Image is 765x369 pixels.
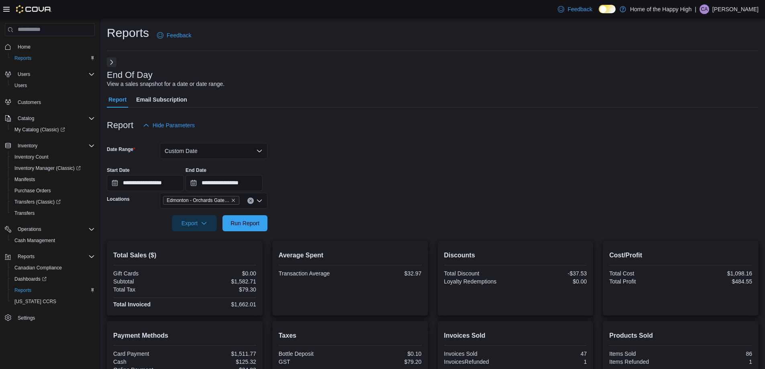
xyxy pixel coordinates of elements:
span: Export [177,215,212,231]
button: Users [14,69,33,79]
a: My Catalog (Classic) [11,125,68,135]
span: Feedback [167,31,191,39]
span: My Catalog (Classic) [11,125,95,135]
div: 1 [682,359,752,365]
img: Cova [16,5,52,13]
a: Purchase Orders [11,186,54,196]
button: Inventory [2,140,98,151]
a: Reports [11,53,35,63]
a: Canadian Compliance [11,263,65,273]
p: [PERSON_NAME] [712,4,759,14]
div: $1,582.71 [186,278,256,285]
a: Dashboards [8,273,98,285]
button: Customers [2,96,98,108]
div: Invoices Sold [444,351,514,357]
span: Washington CCRS [11,297,95,306]
button: Clear input [247,198,254,204]
span: Customers [14,97,95,107]
button: Home [2,41,98,53]
label: Start Date [107,167,130,173]
label: End Date [186,167,206,173]
span: Users [11,81,95,90]
div: InvoicesRefunded [444,359,514,365]
div: $79.30 [186,286,256,293]
span: My Catalog (Classic) [14,126,65,133]
a: Reports [11,285,35,295]
input: Dark Mode [599,5,616,13]
div: Chris Anthony [700,4,709,14]
span: Edmonton - Orchards Gate - Fire & Flower [163,196,239,205]
div: Total Profit [609,278,679,285]
a: Manifests [11,175,38,184]
div: Items Sold [609,351,679,357]
a: Feedback [154,27,194,43]
div: Total Cost [609,270,679,277]
button: Users [8,80,98,91]
span: Purchase Orders [11,186,95,196]
button: Catalog [2,113,98,124]
span: Dashboards [14,276,47,282]
h2: Products Sold [609,331,752,340]
span: Manifests [14,176,35,183]
span: Manifests [11,175,95,184]
div: Bottle Deposit [279,351,349,357]
span: Reports [11,285,95,295]
button: Inventory Count [8,151,98,163]
button: Canadian Compliance [8,262,98,273]
div: $79.20 [352,359,422,365]
span: Operations [14,224,95,234]
span: Report [108,92,126,108]
p: | [695,4,696,14]
button: Reports [2,251,98,262]
span: Users [18,71,30,77]
a: Users [11,81,30,90]
span: CA [701,4,708,14]
button: [US_STATE] CCRS [8,296,98,307]
h2: Payment Methods [113,331,256,340]
h2: Cost/Profit [609,251,752,260]
label: Date Range [107,146,135,153]
span: Transfers (Classic) [14,199,61,205]
span: Inventory [14,141,95,151]
span: Inventory Manager (Classic) [11,163,95,173]
div: $484.55 [682,278,752,285]
div: $0.00 [517,278,587,285]
div: $1,098.16 [682,270,752,277]
h3: Report [107,120,133,130]
span: Reports [11,53,95,63]
div: $1,662.01 [186,301,256,308]
span: Transfers [11,208,95,218]
button: Operations [2,224,98,235]
h1: Reports [107,25,149,41]
div: View a sales snapshot for a date or date range. [107,80,224,88]
button: Inventory [14,141,41,151]
a: Inventory Manager (Classic) [11,163,84,173]
a: Customers [14,98,44,107]
button: Operations [14,224,45,234]
span: [US_STATE] CCRS [14,298,56,305]
div: $125.32 [186,359,256,365]
a: Transfers (Classic) [11,197,64,207]
p: Home of the Happy High [630,4,692,14]
span: Feedback [567,5,592,13]
span: Home [18,44,31,50]
span: Dashboards [11,274,95,284]
button: Transfers [8,208,98,219]
div: Gift Cards [113,270,183,277]
button: Catalog [14,114,37,123]
h2: Average Spent [279,251,422,260]
span: Home [14,42,95,52]
a: Inventory Count [11,152,52,162]
div: 1 [517,359,587,365]
div: Card Payment [113,351,183,357]
button: Reports [14,252,38,261]
span: Inventory [18,143,37,149]
button: Hide Parameters [140,117,198,133]
a: Dashboards [11,274,50,284]
button: Manifests [8,174,98,185]
span: Users [14,82,27,89]
span: Cash Management [11,236,95,245]
h2: Invoices Sold [444,331,587,340]
h3: End Of Day [107,70,153,80]
div: Loyalty Redemptions [444,278,514,285]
